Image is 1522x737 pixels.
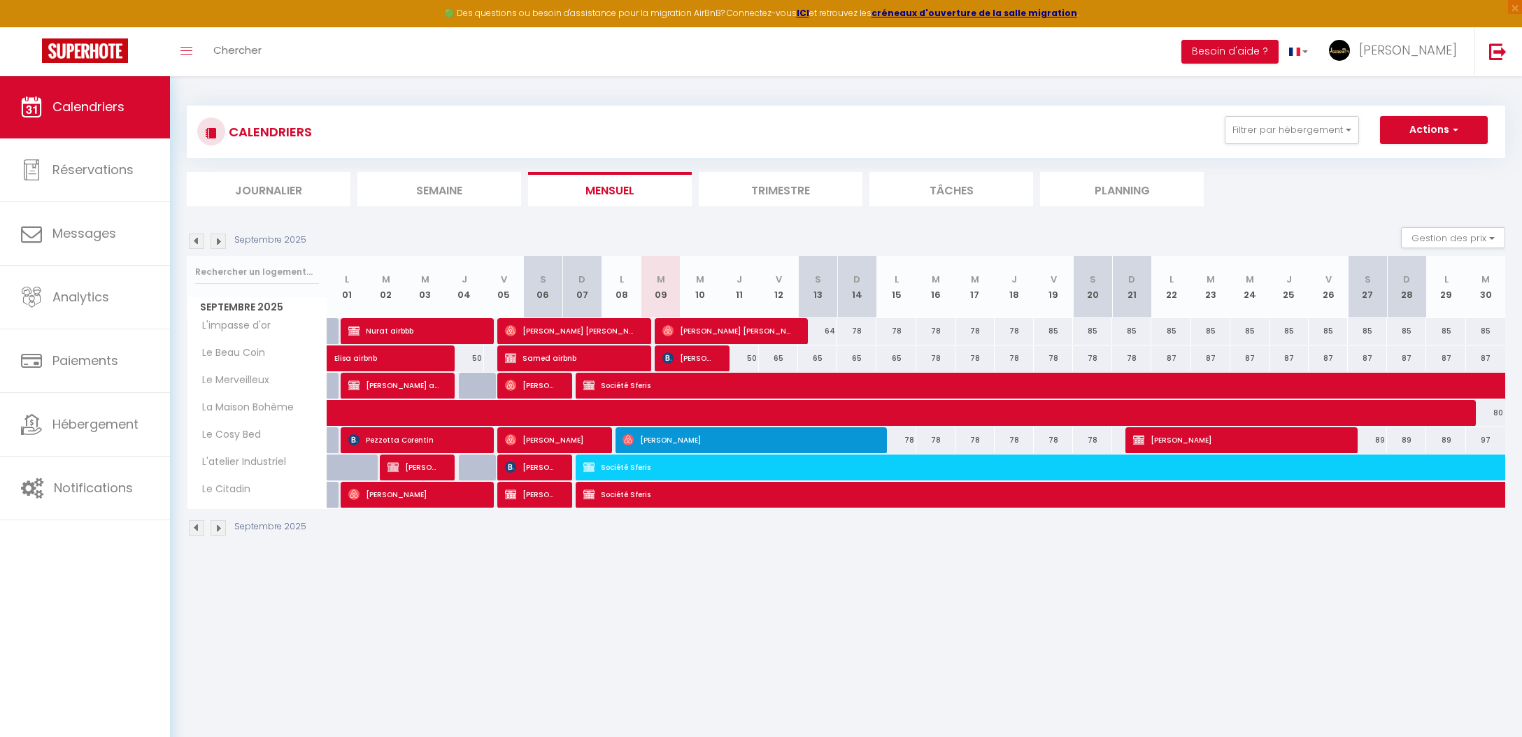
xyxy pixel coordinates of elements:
div: 85 [1191,318,1230,344]
span: Messages [52,224,116,242]
th: 12 [759,256,798,318]
th: 08 [602,256,641,318]
li: Tâches [869,172,1033,206]
div: 87 [1269,345,1309,371]
img: Super Booking [42,38,128,63]
th: 24 [1230,256,1269,318]
th: 21 [1112,256,1151,318]
div: 87 [1191,345,1230,371]
span: Septembre 2025 [187,297,327,317]
span: Le Beau Coin [190,345,269,361]
abbr: M [1207,273,1215,286]
div: 89 [1348,427,1387,453]
abbr: J [737,273,742,286]
span: Pezzotta Corentin [348,427,479,453]
a: ICI [797,7,809,19]
abbr: D [578,273,585,286]
th: 28 [1387,256,1426,318]
p: Septembre 2025 [234,234,306,247]
div: 85 [1073,318,1112,344]
span: Nurat airbbb [348,317,479,344]
div: 50 [720,345,759,371]
span: Samed airbnb [505,345,636,371]
div: 78 [995,318,1034,344]
li: Mensuel [528,172,692,206]
span: [PERSON_NAME] [1359,41,1457,59]
th: 15 [876,256,916,318]
div: 78 [955,318,995,344]
div: 64 [798,318,837,344]
div: 87 [1426,345,1465,371]
span: L'impasse d'or [190,318,274,334]
div: 78 [876,318,916,344]
abbr: L [345,273,349,286]
div: 78 [837,318,876,344]
span: Chercher [213,43,262,57]
abbr: D [1403,273,1410,286]
div: 78 [1073,427,1112,453]
div: 78 [995,427,1034,453]
th: 10 [681,256,720,318]
div: 78 [916,345,955,371]
div: 89 [1426,427,1465,453]
div: 87 [1151,345,1190,371]
abbr: V [501,273,507,286]
button: Filtrer par hébergement [1225,116,1359,144]
div: 78 [916,318,955,344]
abbr: M [971,273,979,286]
abbr: V [1051,273,1057,286]
span: [PERSON_NAME] airbnb [348,372,440,399]
img: logout [1489,43,1507,60]
div: 78 [1112,345,1151,371]
span: [PERSON_NAME] [505,427,597,453]
div: 65 [837,345,876,371]
abbr: J [462,273,467,286]
abbr: M [421,273,429,286]
span: Le Cosy Bed [190,427,264,443]
div: 78 [955,345,995,371]
abbr: L [1169,273,1174,286]
button: Actions [1380,116,1488,144]
span: [PERSON_NAME] [1133,427,1342,453]
li: Semaine [357,172,521,206]
div: 87 [1387,345,1426,371]
a: créneaux d'ouverture de la salle migration [872,7,1077,19]
abbr: D [853,273,860,286]
div: 97 [1466,427,1505,453]
div: 78 [1073,345,1112,371]
abbr: M [382,273,390,286]
abbr: S [815,273,821,286]
span: L'atelier Industriel [190,455,290,470]
span: Analytics [52,288,109,306]
span: [PERSON_NAME] [PERSON_NAME] [662,317,793,344]
li: Planning [1040,172,1204,206]
div: 85 [1466,318,1505,344]
th: 22 [1151,256,1190,318]
abbr: L [895,273,899,286]
th: 25 [1269,256,1309,318]
th: 27 [1348,256,1387,318]
div: 78 [1034,345,1073,371]
a: Chercher [203,27,272,76]
th: 07 [562,256,602,318]
span: Calendriers [52,98,125,115]
th: 01 [327,256,367,318]
div: 65 [876,345,916,371]
abbr: V [1325,273,1332,286]
a: Elisa airbnb [327,345,367,372]
a: ... [PERSON_NAME] [1318,27,1474,76]
button: Ouvrir le widget de chat LiveChat [11,6,53,48]
span: [PERSON_NAME] [623,427,871,453]
div: 85 [1426,318,1465,344]
div: 80 [1466,400,1505,426]
span: Hébergement [52,415,138,433]
div: 85 [1230,318,1269,344]
th: 19 [1034,256,1073,318]
div: 87 [1309,345,1348,371]
div: 85 [1269,318,1309,344]
div: 78 [995,345,1034,371]
th: 14 [837,256,876,318]
span: [PERSON_NAME] [505,454,557,480]
th: 29 [1426,256,1465,318]
abbr: S [1365,273,1371,286]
